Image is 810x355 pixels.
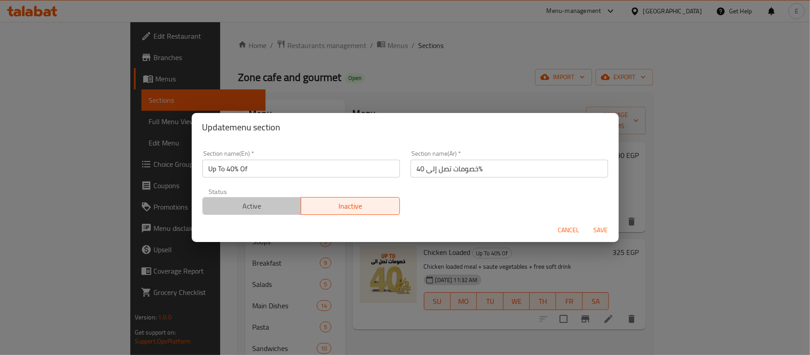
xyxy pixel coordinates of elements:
span: Cancel [558,225,580,236]
button: Cancel [555,222,583,238]
button: Active [202,197,302,215]
span: Inactive [305,200,396,213]
span: Active [206,200,298,213]
button: Inactive [301,197,400,215]
input: Please enter section name(en) [202,160,400,177]
h2: Update menu section [202,120,608,134]
input: Please enter section name(ar) [411,160,608,177]
span: Save [590,225,612,236]
button: Save [587,222,615,238]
